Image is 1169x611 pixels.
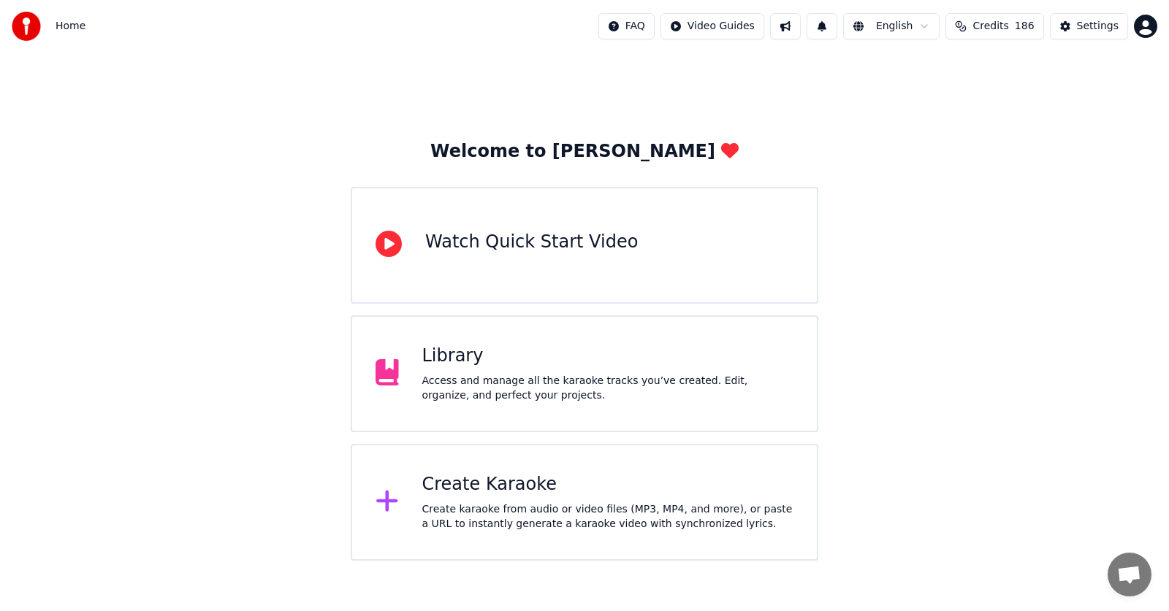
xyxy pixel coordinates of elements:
span: Credits [972,19,1008,34]
div: Open chat [1108,553,1151,596]
button: FAQ [598,13,655,39]
div: Watch Quick Start Video [425,231,638,254]
div: Library [422,345,794,368]
div: Create karaoke from audio or video files (MP3, MP4, and more), or paste a URL to instantly genera... [422,502,794,531]
span: Home [56,19,85,34]
div: Welcome to [PERSON_NAME] [430,140,739,164]
button: Credits186 [945,13,1043,39]
span: 186 [1015,19,1035,34]
img: youka [12,12,41,41]
div: Create Karaoke [422,473,794,496]
nav: breadcrumb [56,19,85,34]
button: Settings [1050,13,1128,39]
button: Video Guides [660,13,764,39]
div: Settings [1077,19,1119,34]
div: Access and manage all the karaoke tracks you’ve created. Edit, organize, and perfect your projects. [422,374,794,403]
